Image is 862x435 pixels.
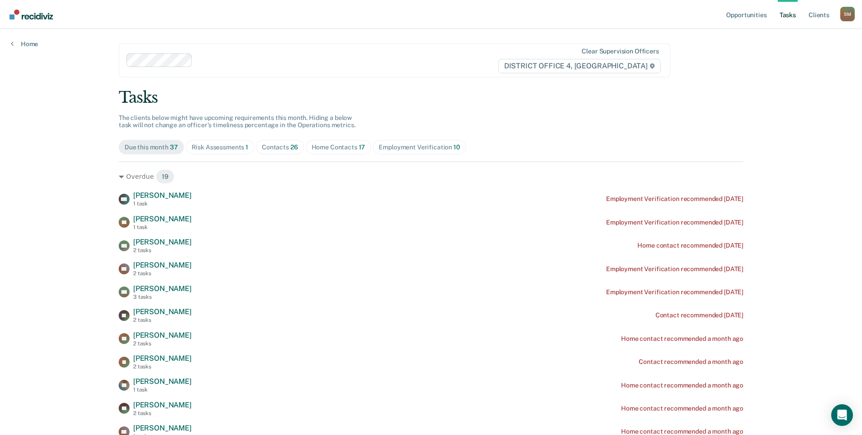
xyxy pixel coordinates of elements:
div: Contacts [262,143,298,151]
div: 2 tasks [133,363,192,370]
span: DISTRICT OFFICE 4, [GEOGRAPHIC_DATA] [498,59,661,73]
div: Tasks [119,88,743,107]
span: [PERSON_NAME] [133,191,192,200]
div: Employment Verification recommended [DATE] [606,288,743,296]
a: Home [11,40,38,48]
span: [PERSON_NAME] [133,307,192,316]
span: The clients below might have upcoming requirements this month. Hiding a below task will not chang... [119,114,356,129]
div: Home contact recommended a month ago [621,382,743,389]
span: 26 [290,143,298,151]
span: [PERSON_NAME] [133,331,192,339]
div: Contact recommended [DATE] [655,311,743,319]
div: Due this month [125,143,178,151]
button: Profile dropdown button [840,7,855,21]
span: 1 [246,143,248,151]
div: Employment Verification recommended [DATE] [606,265,743,273]
div: Overdue 19 [119,169,743,184]
span: 10 [453,143,460,151]
div: Open Intercom Messenger [831,404,853,426]
div: 1 task [133,201,192,207]
div: Contact recommended a month ago [639,358,743,366]
div: Employment Verification [379,143,460,151]
div: Employment Verification recommended [DATE] [606,219,743,226]
div: 1 task [133,224,192,230]
span: [PERSON_NAME] [133,354,192,363]
div: 2 tasks [133,317,192,323]
div: Home contact recommended a month ago [621,405,743,412]
span: [PERSON_NAME] [133,261,192,269]
div: Home Contacts [312,143,366,151]
div: 2 tasks [133,340,192,347]
div: Employment Verification recommended [DATE] [606,195,743,203]
div: 2 tasks [133,410,192,416]
span: [PERSON_NAME] [133,215,192,223]
img: Recidiviz [10,10,53,19]
div: 2 tasks [133,247,192,253]
span: [PERSON_NAME] [133,424,192,432]
div: 2 tasks [133,270,192,277]
div: 3 tasks [133,294,192,300]
div: Risk Assessments [192,143,249,151]
span: [PERSON_NAME] [133,284,192,293]
div: 1 task [133,387,192,393]
div: Home contact recommended a month ago [621,335,743,343]
span: 17 [359,143,366,151]
span: 19 [156,169,174,184]
span: 37 [170,143,178,151]
div: S M [840,7,855,21]
span: [PERSON_NAME] [133,377,192,386]
span: [PERSON_NAME] [133,401,192,409]
div: Clear supervision officers [582,48,659,55]
span: [PERSON_NAME] [133,238,192,246]
div: Home contact recommended [DATE] [637,242,743,249]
